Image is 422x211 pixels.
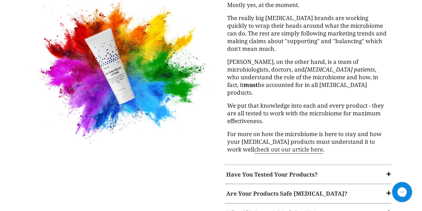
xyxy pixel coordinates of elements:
[226,190,347,197] strong: Are Your Products Safe [MEDICAL_DATA]?
[226,171,318,178] strong: Have You Tested Your Products?
[305,66,375,73] em: [MEDICAL_DATA] patients
[254,145,323,154] a: check out our article here
[389,180,415,204] iframe: Gorgias live chat messenger
[226,101,390,126] p: We put that knowledge into each and every product - they are all tested to work with the microbio...
[226,57,390,98] p: [PERSON_NAME], on the other hand, is a team of microbiologists, doctors, and , who understand the...
[244,81,258,89] strong: must
[226,129,390,154] p: For more on how the microbiome is here to stay and how your [MEDICAL_DATA] products must understa...
[226,0,390,10] p: Mostly yes, at the moment.
[226,13,390,54] p: The really big [MEDICAL_DATA] brands are working quickly to wrap their heads around what the micr...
